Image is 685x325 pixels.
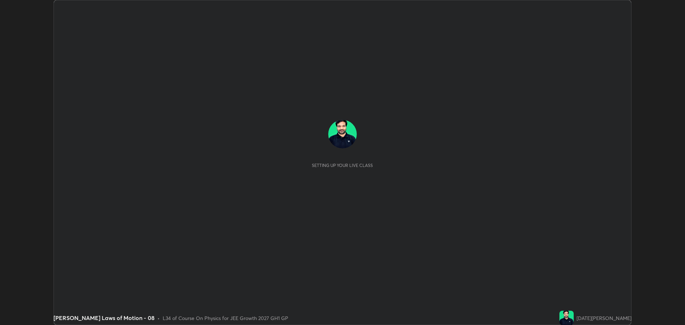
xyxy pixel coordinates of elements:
div: • [157,314,160,322]
div: L34 of Course On Physics for JEE Growth 2027 GH1 GP [163,314,288,322]
img: 332c5dbf4175476c80717257161a937d.jpg [559,311,574,325]
div: [PERSON_NAME] Laws of Motion - 08 [54,314,154,322]
div: [DATE][PERSON_NAME] [577,314,631,322]
img: 332c5dbf4175476c80717257161a937d.jpg [328,120,357,148]
div: Setting up your live class [312,163,373,168]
